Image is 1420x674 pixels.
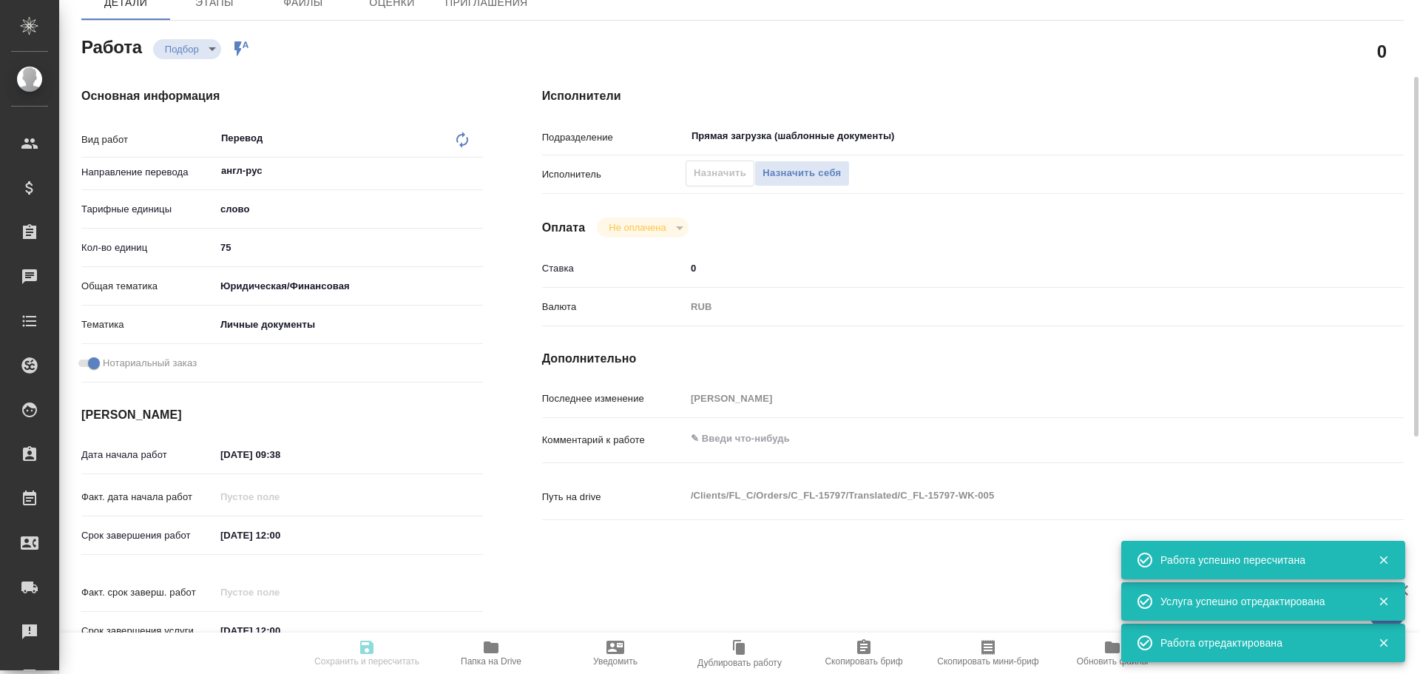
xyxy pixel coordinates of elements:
[686,257,1332,279] input: ✎ Введи что-нибудь
[1050,633,1174,674] button: Обновить файлы
[81,279,215,294] p: Общая тематика
[153,39,221,59] div: Подбор
[542,261,686,276] p: Ставка
[81,490,215,505] p: Факт. дата начала работ
[1368,636,1399,650] button: Закрыть
[314,656,419,667] span: Сохранить и пересчитать
[215,444,345,465] input: ✎ Введи что-нибудь
[542,219,586,237] h4: Оплата
[215,620,345,641] input: ✎ Введи что-нибудь
[686,294,1332,320] div: RUB
[81,240,215,255] p: Кол-во единиц
[215,274,483,299] div: Юридическая/Финансовая
[81,624,215,638] p: Срок завершения услуги
[103,356,197,371] span: Нотариальный заказ
[160,43,203,55] button: Подбор
[1077,656,1149,667] span: Обновить файлы
[81,202,215,217] p: Тарифные единицы
[542,350,1404,368] h4: Дополнительно
[81,585,215,600] p: Факт. срок заверш. работ
[1160,594,1356,609] div: Услуга успешно отредактирована
[542,391,686,406] p: Последнее изменение
[215,237,483,258] input: ✎ Введи что-нибудь
[81,165,215,180] p: Направление перевода
[542,490,686,505] p: Путь на drive
[597,218,688,237] div: Подбор
[215,312,483,337] div: Личные документы
[754,161,849,186] button: Назначить себя
[475,169,478,172] button: Open
[81,528,215,543] p: Срок завершения работ
[461,656,521,667] span: Папка на Drive
[686,388,1332,409] input: Пустое поле
[553,633,677,674] button: Уведомить
[542,130,686,145] p: Подразделение
[802,633,926,674] button: Скопировать бриф
[1160,636,1356,650] div: Работа отредактирована
[215,197,483,222] div: слово
[81,132,215,147] p: Вид работ
[542,300,686,314] p: Валюта
[542,433,686,448] p: Комментарий к работе
[81,448,215,462] p: Дата начала работ
[81,87,483,105] h4: Основная информация
[937,656,1038,667] span: Скопировать мини-бриф
[542,167,686,182] p: Исполнитель
[81,406,483,424] h4: [PERSON_NAME]
[81,317,215,332] p: Тематика
[686,483,1332,508] textarea: /Clients/FL_C/Orders/C_FL-15797/Translated/C_FL-15797-WK-005
[215,525,345,546] input: ✎ Введи что-нибудь
[604,221,670,234] button: Не оплачена
[1368,553,1399,567] button: Закрыть
[1160,553,1356,567] div: Работа успешно пересчитана
[1377,38,1387,64] h2: 0
[542,87,1404,105] h4: Исполнители
[305,633,429,674] button: Сохранить и пересчитать
[1324,135,1327,138] button: Open
[593,656,638,667] span: Уведомить
[825,656,902,667] span: Скопировать бриф
[926,633,1050,674] button: Скопировать мини-бриф
[763,165,841,182] span: Назначить себя
[1368,595,1399,608] button: Закрыть
[215,582,345,603] input: Пустое поле
[429,633,553,674] button: Папка на Drive
[215,486,345,508] input: Пустое поле
[697,658,782,668] span: Дублировать работу
[81,33,142,59] h2: Работа
[677,633,802,674] button: Дублировать работу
